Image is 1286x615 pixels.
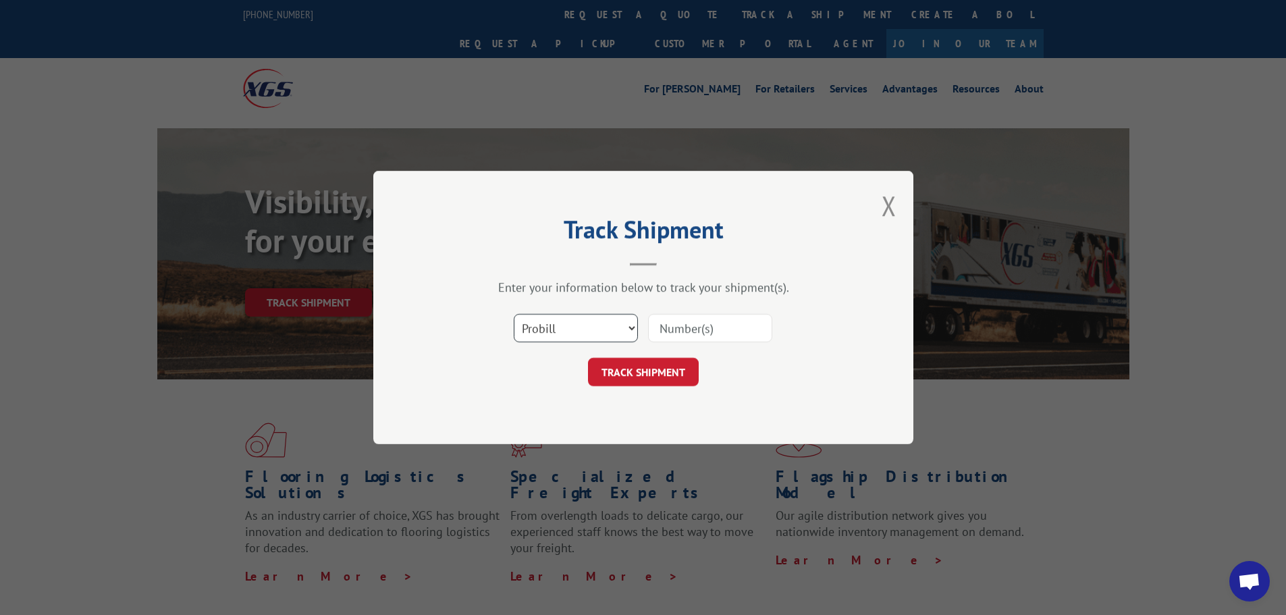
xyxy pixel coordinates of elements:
h2: Track Shipment [441,220,846,246]
div: Open chat [1229,561,1270,601]
button: TRACK SHIPMENT [588,358,699,386]
input: Number(s) [648,314,772,342]
button: Close modal [882,188,896,223]
div: Enter your information below to track your shipment(s). [441,279,846,295]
